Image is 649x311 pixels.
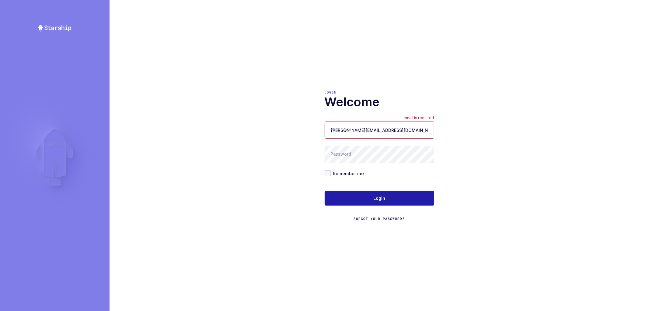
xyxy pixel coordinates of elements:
input: Password [325,146,434,163]
img: Starship [38,24,72,32]
span: Remember me [331,171,364,176]
div: Login [325,90,434,95]
button: Login [325,191,434,206]
h1: Welcome [325,95,434,109]
span: Login [373,195,385,201]
a: Forgot Your Password? [354,216,405,221]
div: email is required [404,115,434,122]
input: Email Address [325,122,434,139]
